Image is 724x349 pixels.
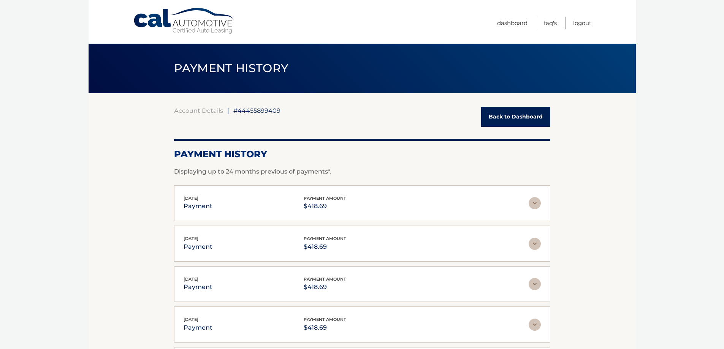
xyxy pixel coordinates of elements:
span: PAYMENT HISTORY [174,61,288,75]
p: payment [184,322,212,333]
a: FAQ's [544,17,557,29]
p: $418.69 [304,282,346,292]
p: $418.69 [304,322,346,333]
a: Account Details [174,107,223,114]
p: $418.69 [304,201,346,212]
img: accordion-rest.svg [529,197,541,209]
span: payment amount [304,236,346,241]
span: payment amount [304,317,346,322]
img: accordion-rest.svg [529,319,541,331]
p: payment [184,201,212,212]
a: Logout [573,17,591,29]
a: Cal Automotive [133,8,236,35]
span: | [227,107,229,114]
span: #44455899409 [233,107,280,114]
img: accordion-rest.svg [529,278,541,290]
p: Displaying up to 24 months previous of payments*. [174,167,550,176]
p: payment [184,242,212,252]
p: payment [184,282,212,292]
img: accordion-rest.svg [529,238,541,250]
span: payment amount [304,196,346,201]
a: Dashboard [497,17,528,29]
span: [DATE] [184,236,198,241]
p: $418.69 [304,242,346,252]
span: [DATE] [184,276,198,282]
span: [DATE] [184,317,198,322]
a: Back to Dashboard [481,107,550,127]
span: payment amount [304,276,346,282]
h2: Payment History [174,148,550,160]
span: [DATE] [184,196,198,201]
